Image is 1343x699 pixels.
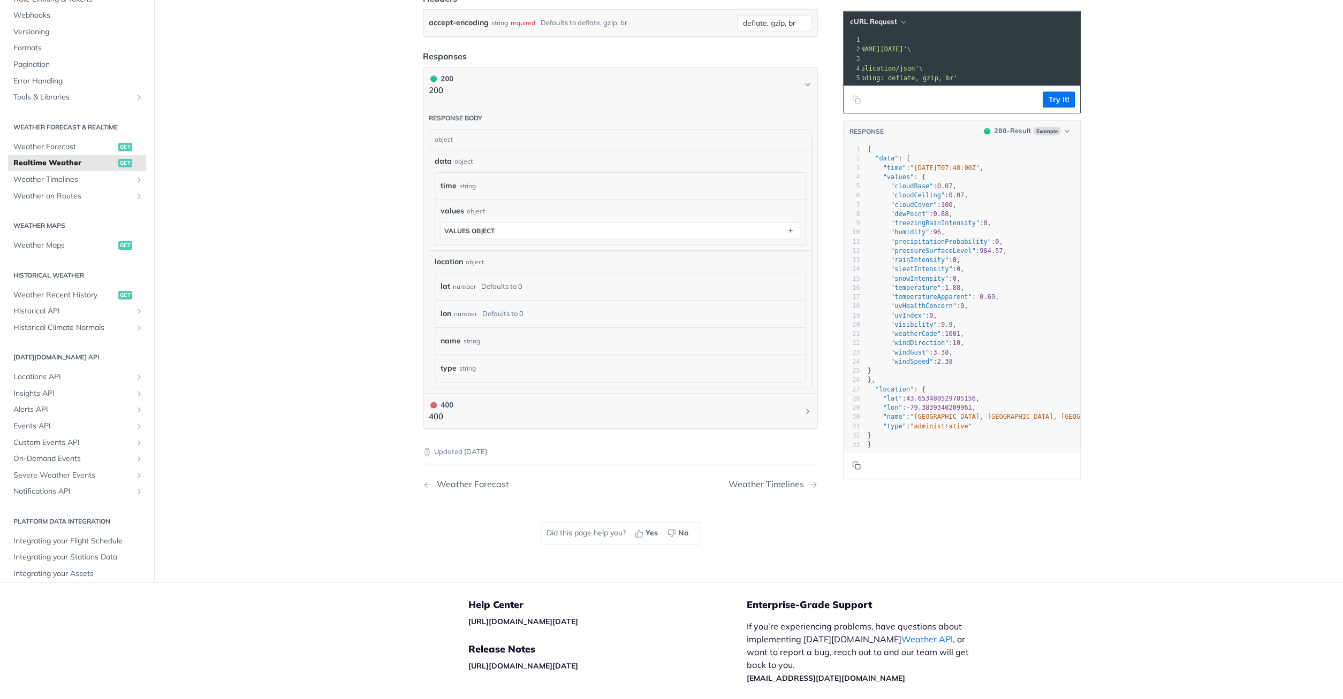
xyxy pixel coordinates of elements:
[135,455,143,463] button: Show subpages for On-Demand Events
[868,376,875,383] span: },
[844,311,860,320] div: 19
[441,333,461,349] label: name
[459,360,476,376] div: string
[135,175,143,184] button: Show subpages for Weather Timelines
[933,228,940,236] span: 96
[844,256,860,265] div: 13
[891,302,957,310] span: "uvHealthConcern"
[995,238,999,245] span: 0
[891,247,976,255] span: "pressureSurfaceLevel"
[454,306,477,321] div: number
[844,357,860,366] div: 24
[891,358,933,365] span: "windSpeed"
[13,421,132,432] span: Events API
[454,157,473,166] div: object
[868,358,953,365] span: :
[960,302,964,310] span: 0
[13,289,116,300] span: Weather Recent History
[937,358,953,365] span: 2.38
[135,373,143,381] button: Show subpages for Locations API
[891,275,949,282] span: "snowIntensity"
[429,73,453,85] div: 200
[844,201,860,210] div: 7
[441,205,464,217] span: values
[875,155,898,162] span: "data"
[883,164,906,172] span: "time"
[949,191,964,199] span: 0.07
[844,265,860,274] div: 14
[481,279,522,294] div: Defaults to 0
[891,228,929,236] span: "humidity"
[941,321,953,328] span: 9.9
[844,302,860,311] div: 18
[431,479,509,489] div: Weather Forecast
[868,228,945,236] span: : ,
[844,35,862,44] div: 1
[13,306,132,317] span: Historical API
[868,182,957,190] span: : ,
[868,413,1281,420] span: : ,
[8,352,146,362] h2: [DATE][DOMAIN_NAME] API
[901,634,953,644] a: Weather API
[868,173,925,181] span: : {
[844,191,860,200] div: 6
[891,182,933,190] span: "cloudBase"
[13,454,132,464] span: On-Demand Events
[868,423,972,430] span: :
[891,284,941,291] span: "temperature"
[846,17,909,27] button: cURL Request
[883,395,902,402] span: "lat"
[844,237,860,247] div: 11
[8,451,146,467] a: On-Demand EventsShow subpages for On-Demand Events
[646,527,658,539] span: Yes
[844,403,860,412] div: 29
[868,247,1007,255] span: : ,
[910,404,972,411] span: 79.3839340209961
[747,598,997,611] h5: Enterprise-Grade Support
[467,206,485,216] div: object
[13,536,143,547] span: Integrating your Flight Schedule
[8,303,146,319] a: Historical APIShow subpages for Historical API
[844,145,860,154] div: 1
[747,620,980,684] p: If you’re experiencing problems, have questions about implementing [DATE][DOMAIN_NAME] , or want ...
[135,191,143,200] button: Show subpages for Weather on Routes
[891,238,991,245] span: "precipitationProbability"
[844,412,860,421] div: 30
[994,127,1006,135] span: 200
[441,222,800,239] button: values object
[844,366,860,375] div: 25
[135,389,143,397] button: Show subpages for Insights API
[135,323,143,332] button: Show subpages for Historical Climate Normals
[13,372,132,382] span: Locations API
[8,385,146,401] a: Insights APIShow subpages for Insights API
[541,522,700,544] div: Did this page help you?
[8,402,146,418] a: Alerts APIShow subpages for Alerts API
[910,413,1277,420] span: "[GEOGRAPHIC_DATA], [GEOGRAPHIC_DATA], [GEOGRAPHIC_DATA], [GEOGRAPHIC_DATA], [GEOGRAPHIC_DATA]"
[8,139,146,155] a: Weather Forecastget
[423,468,818,500] nav: Pagination Controls
[844,283,860,293] div: 16
[1033,127,1061,135] span: Example
[891,293,972,301] span: "temperatureApparent"
[868,432,871,439] span: }
[429,399,812,423] button: 400 400400
[453,279,476,294] div: number
[541,15,627,30] div: Defaults to deflate, gzip, br
[849,126,884,137] button: RESPONSE
[8,155,146,171] a: Realtime Weatherget
[8,434,146,450] a: Custom Events APIShow subpages for Custom Events API
[135,307,143,316] button: Show subpages for Historical API
[980,293,995,301] span: 0.69
[678,527,688,539] span: No
[844,375,860,385] div: 26
[464,333,480,349] div: string
[868,349,953,356] span: : ,
[8,188,146,204] a: Weather on RoutesShow subpages for Weather on Routes
[803,80,812,89] svg: Chevron
[868,302,968,310] span: : ,
[978,126,1074,136] button: 200200-ResultExample
[13,470,132,480] span: Severe Weather Events
[891,321,937,328] span: "visibility"
[118,241,132,250] span: get
[435,156,452,167] span: data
